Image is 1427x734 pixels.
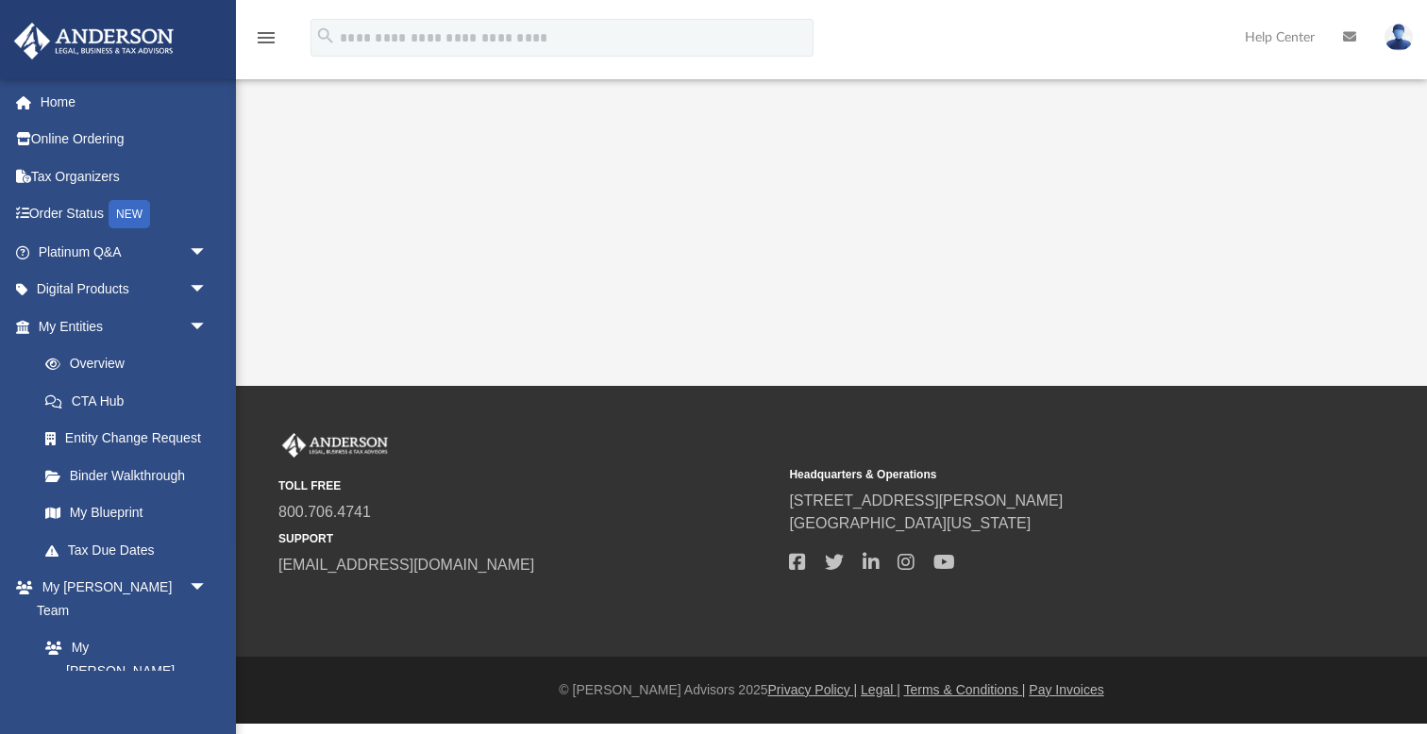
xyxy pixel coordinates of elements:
small: Headquarters & Operations [789,466,1286,483]
i: menu [255,26,277,49]
a: Privacy Policy | [768,682,858,697]
small: TOLL FREE [278,477,776,494]
a: My [PERSON_NAME] Teamarrow_drop_down [13,569,227,629]
span: arrow_drop_down [189,271,227,309]
a: My Entitiesarrow_drop_down [13,308,236,345]
a: menu [255,36,277,49]
a: 800.706.4741 [278,504,371,520]
a: Tax Due Dates [26,531,236,569]
img: Anderson Advisors Platinum Portal [8,23,179,59]
a: Binder Walkthrough [26,457,236,494]
a: Pay Invoices [1029,682,1103,697]
a: Entity Change Request [26,420,236,458]
a: Order StatusNEW [13,195,236,234]
a: Overview [26,345,236,383]
a: Online Ordering [13,121,236,158]
a: CTA Hub [26,382,236,420]
a: [GEOGRAPHIC_DATA][US_STATE] [789,515,1031,531]
a: Legal | [861,682,900,697]
img: User Pic [1385,24,1413,51]
img: Anderson Advisors Platinum Portal [278,433,392,458]
span: arrow_drop_down [189,233,227,272]
a: My Blueprint [26,494,227,532]
div: © [PERSON_NAME] Advisors 2025 [236,680,1427,700]
small: SUPPORT [278,530,776,547]
span: arrow_drop_down [189,308,227,346]
a: [EMAIL_ADDRESS][DOMAIN_NAME] [278,557,534,573]
div: NEW [109,200,150,228]
a: [STREET_ADDRESS][PERSON_NAME] [789,492,1063,509]
a: Platinum Q&Aarrow_drop_down [13,233,236,271]
i: search [315,25,336,46]
a: Tax Organizers [13,158,236,195]
a: Home [13,83,236,121]
a: Terms & Conditions | [904,682,1026,697]
a: My [PERSON_NAME] Team [26,629,217,713]
a: Digital Productsarrow_drop_down [13,271,236,309]
span: arrow_drop_down [189,569,227,608]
